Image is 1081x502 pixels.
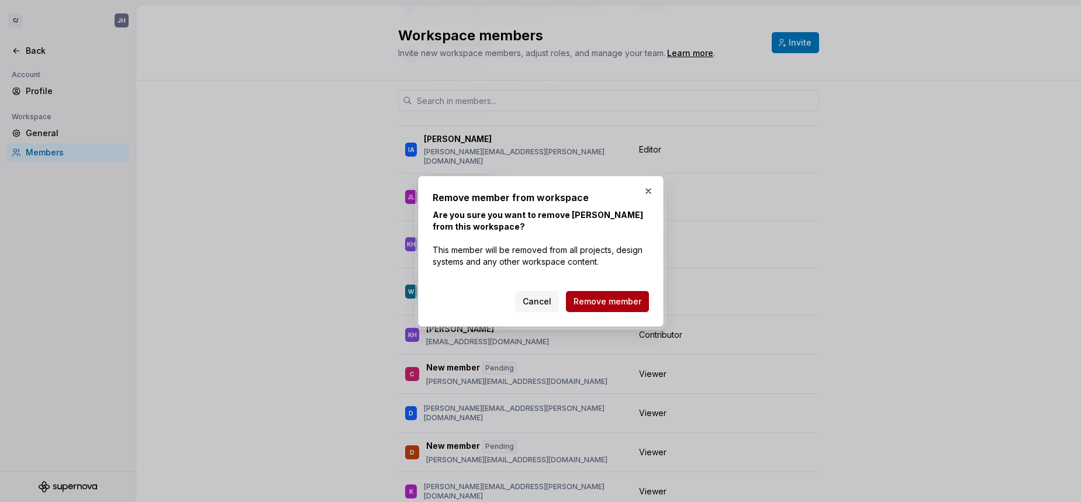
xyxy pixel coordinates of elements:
b: Are you sure you want to remove [PERSON_NAME] from this workspace? [433,210,643,231]
h2: Remove member from workspace [433,191,649,205]
button: Remove member [566,291,649,312]
button: Cancel [515,291,559,312]
p: This member will be removed from all projects, design systems and any other workspace content. [433,209,649,268]
span: Cancel [523,296,551,307]
span: Remove member [574,296,641,307]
